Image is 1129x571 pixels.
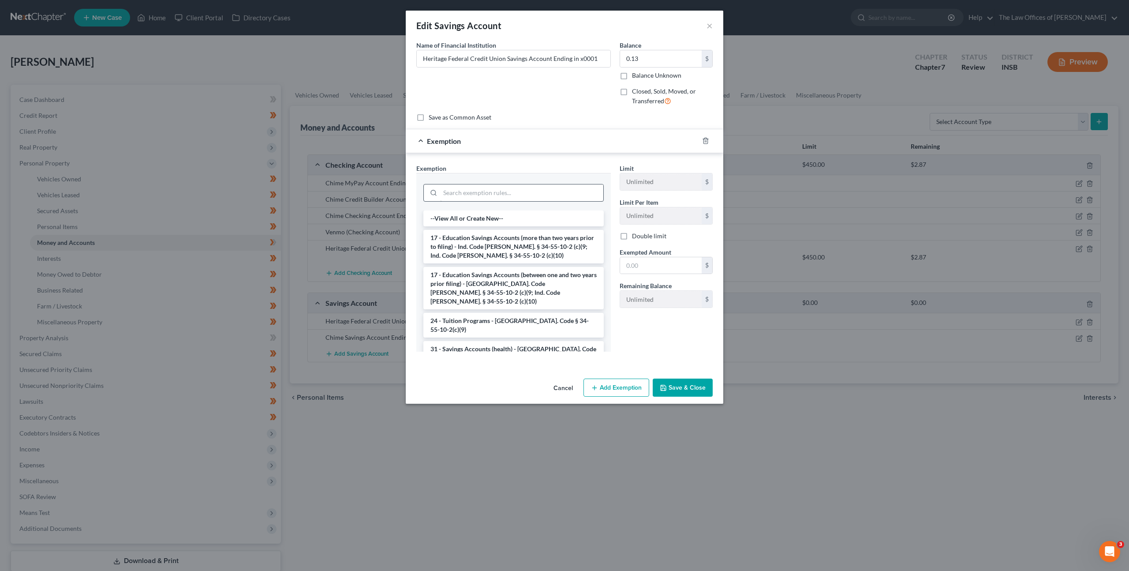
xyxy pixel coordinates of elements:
input: 0.00 [620,50,702,67]
div: Edit Savings Account [416,19,501,32]
span: 3 [1117,541,1124,548]
input: -- [620,207,702,224]
div: $ [702,50,712,67]
label: Balance [620,41,641,50]
li: --View All or Create New-- [423,210,604,226]
li: 24 - Tuition Programs - [GEOGRAPHIC_DATA]. Code § 34-55-10-2(c)(9) [423,313,604,338]
span: Exempted Amount [620,248,671,256]
span: Exemption [427,137,461,145]
input: -- [620,173,702,190]
span: Closed, Sold, Moved, or Transferred [632,87,696,105]
div: $ [702,173,712,190]
div: $ [702,257,712,274]
label: Limit Per Item [620,198,658,207]
label: Balance Unknown [632,71,681,80]
button: Add Exemption [583,379,649,397]
iframe: Intercom live chat [1099,541,1120,562]
li: 17 - Education Savings Accounts (more than two years prior to filing) - Ind. Code [PERSON_NAME]. ... [423,230,604,263]
span: Exemption [416,165,446,172]
li: 31 - Savings Accounts (health) - [GEOGRAPHIC_DATA]. Code [PERSON_NAME]. § [FINANCIAL_ID] (c)(7); ... [423,341,604,375]
label: Double limit [632,232,666,240]
button: × [707,20,713,31]
input: Search exemption rules... [440,184,603,201]
button: Cancel [546,379,580,397]
label: Remaining Balance [620,281,672,290]
li: 17 - Education Savings Accounts (between one and two years prior filing) - [GEOGRAPHIC_DATA]. Cod... [423,267,604,309]
span: Name of Financial Institution [416,41,496,49]
input: -- [620,291,702,308]
div: $ [702,291,712,308]
input: 0.00 [620,257,702,274]
span: Limit [620,165,634,172]
div: $ [702,207,712,224]
input: Enter name... [417,50,610,67]
label: Save as Common Asset [429,113,491,122]
button: Save & Close [653,379,713,397]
